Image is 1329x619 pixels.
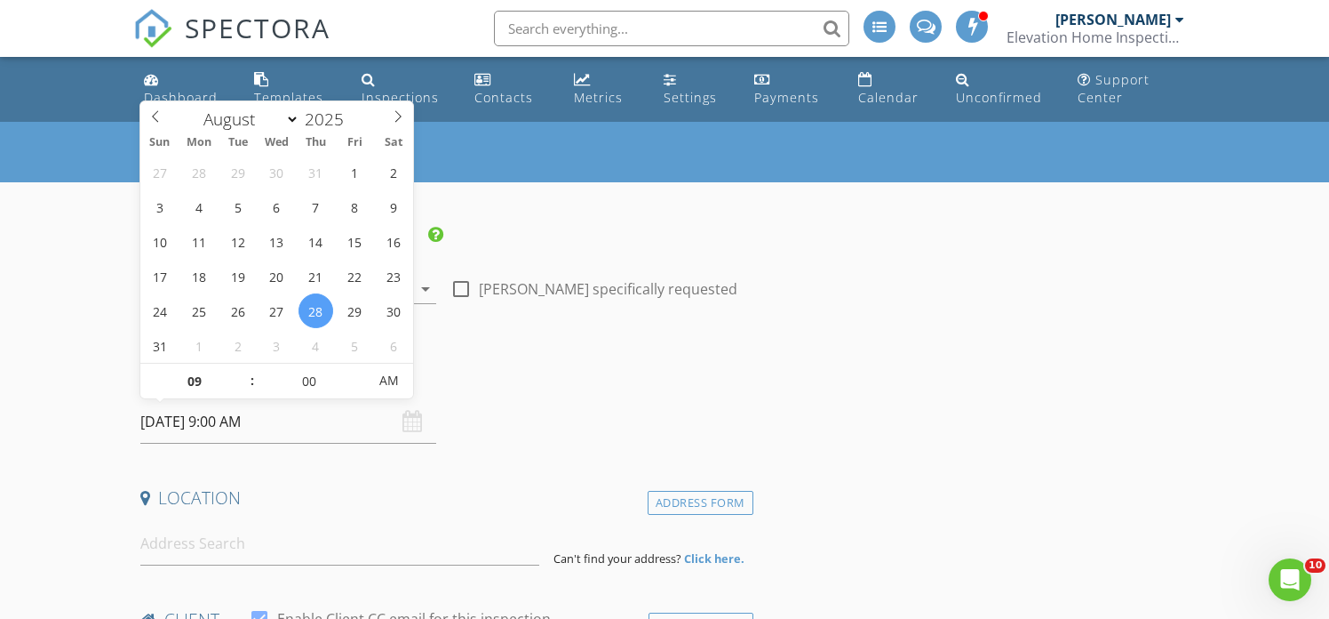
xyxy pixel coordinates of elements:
div: [PERSON_NAME] [1055,11,1171,28]
span: Sat [375,137,414,149]
span: August 27, 2025 [259,293,294,328]
a: Inspections [354,64,454,115]
span: August 19, 2025 [220,259,255,293]
span: Thu [297,137,336,149]
span: August 17, 2025 [142,259,177,293]
span: 10 [1305,559,1325,573]
span: September 1, 2025 [181,328,216,363]
span: August 12, 2025 [220,224,255,259]
input: Select date [140,400,436,444]
a: Calendar [851,64,935,115]
a: Dashboard [137,64,234,115]
span: August 25, 2025 [181,293,216,328]
img: The Best Home Inspection Software - Spectora [133,9,172,48]
div: Templates [254,89,323,106]
div: Address Form [648,491,753,515]
span: September 5, 2025 [338,328,372,363]
span: August 18, 2025 [181,259,216,293]
span: August 10, 2025 [142,224,177,259]
span: August 26, 2025 [220,293,255,328]
div: Contacts [474,89,533,106]
span: Fri [336,137,375,149]
span: August 3, 2025 [142,189,177,224]
span: August 21, 2025 [298,259,333,293]
input: Year [299,108,358,131]
span: August 13, 2025 [259,224,294,259]
span: Mon [179,137,219,149]
a: Payments [747,64,837,115]
span: August 22, 2025 [338,259,372,293]
input: Search everything... [494,11,849,46]
span: September 6, 2025 [377,328,411,363]
div: Dashboard [144,89,218,106]
span: July 28, 2025 [181,155,216,189]
div: Payments [754,89,819,106]
span: August 29, 2025 [338,293,372,328]
span: September 2, 2025 [220,328,255,363]
span: August 7, 2025 [298,189,333,224]
span: Sun [140,137,179,149]
i: arrow_drop_down [415,278,436,300]
span: August 20, 2025 [259,259,294,293]
label: [PERSON_NAME] specifically requested [479,280,737,298]
span: August 30, 2025 [377,293,411,328]
span: : [250,363,255,398]
a: Metrics [567,64,642,115]
input: Address Search [140,522,539,566]
span: August 24, 2025 [142,293,177,328]
span: August 9, 2025 [377,189,411,224]
span: Wed [258,137,297,149]
span: August 14, 2025 [298,224,333,259]
div: Settings [664,89,717,106]
div: Calendar [858,89,919,106]
span: August 28, 2025 [298,293,333,328]
a: Settings [657,64,733,115]
span: July 31, 2025 [298,155,333,189]
div: Metrics [574,89,623,106]
a: Support Center [1070,64,1193,115]
div: Elevation Home Inspections [1007,28,1184,46]
span: Click to toggle [364,363,413,398]
span: August 6, 2025 [259,189,294,224]
span: August 16, 2025 [377,224,411,259]
span: August 5, 2025 [220,189,255,224]
span: August 2, 2025 [377,155,411,189]
span: Tue [219,137,258,149]
a: Unconfirmed [949,64,1055,115]
span: August 8, 2025 [338,189,372,224]
span: July 29, 2025 [220,155,255,189]
div: Unconfirmed [956,89,1042,106]
h4: Location [140,486,746,510]
a: SPECTORA [133,24,330,61]
span: August 23, 2025 [377,259,411,293]
span: September 4, 2025 [298,328,333,363]
span: Can't find your address? [553,551,681,567]
span: September 3, 2025 [259,328,294,363]
a: Contacts [467,64,552,115]
span: August 31, 2025 [142,328,177,363]
span: August 1, 2025 [338,155,372,189]
span: July 30, 2025 [259,155,294,189]
span: SPECTORA [185,9,330,46]
h4: Date/Time [140,365,746,388]
span: August 11, 2025 [181,224,216,259]
a: Templates [247,64,339,115]
strong: Click here. [684,551,744,567]
span: August 4, 2025 [181,189,216,224]
div: Inspections [362,89,439,106]
iframe: Intercom live chat [1269,559,1311,601]
span: August 15, 2025 [338,224,372,259]
div: Support Center [1078,71,1150,106]
span: July 27, 2025 [142,155,177,189]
